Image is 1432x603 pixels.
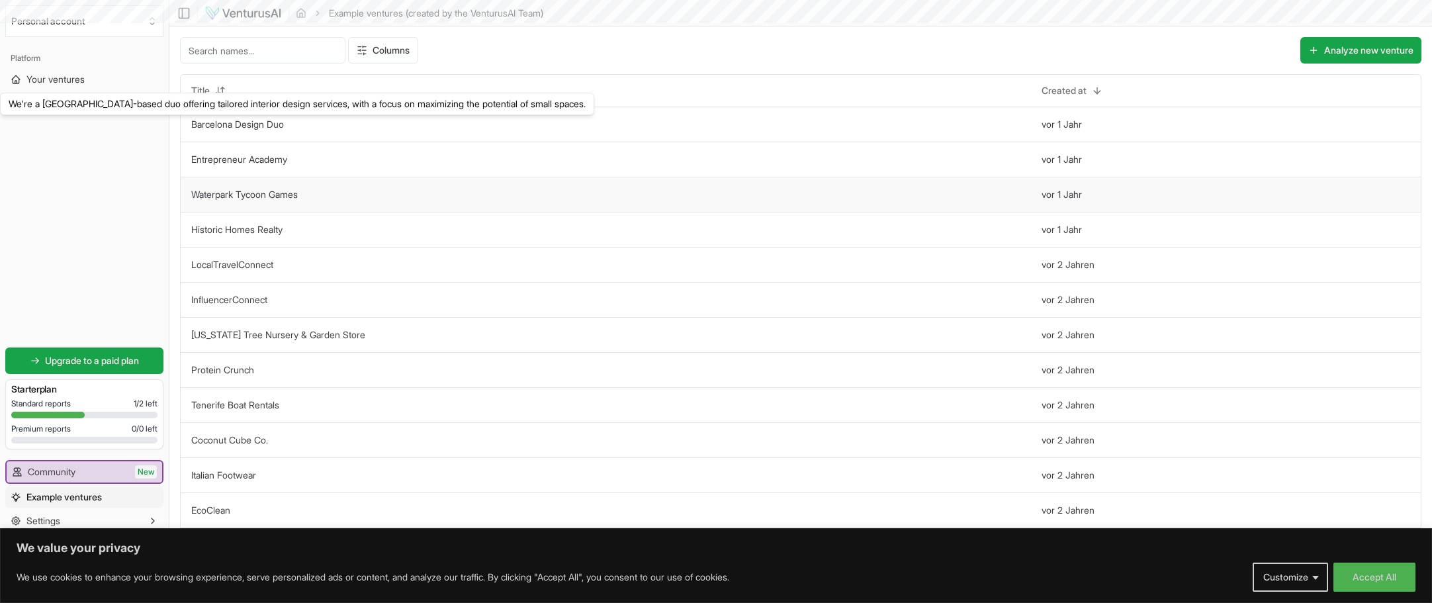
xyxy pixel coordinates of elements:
[1042,118,1082,131] button: vor 1 Jahr
[191,259,273,270] a: LocalTravelConnect
[135,465,157,479] span: New
[191,189,298,200] a: Waterpark Tycoon Games
[191,224,283,235] a: Historic Homes Realty
[191,223,283,236] button: Historic Homes Realty
[191,504,230,517] button: EcoClean
[132,424,157,434] span: 0 / 0 left
[191,364,254,375] a: Protein Crunch
[5,510,163,532] button: Settings
[11,424,71,434] span: Premium reports
[191,328,365,342] button: [US_STATE] Tree Nursery & Garden Store
[11,383,157,396] h3: Starter plan
[1042,398,1095,412] button: vor 2 Jahren
[191,154,287,165] a: Entrepreneur Academy
[1042,258,1095,271] button: vor 2 Jahren
[1333,563,1415,592] button: Accept All
[191,294,267,305] a: InfluencerConnect
[191,434,268,445] a: Coconut Cube Co.
[26,514,60,528] span: Settings
[1034,80,1110,101] button: Created at
[1042,469,1095,482] button: vor 2 Jahren
[1042,328,1095,342] button: vor 2 Jahren
[17,540,1415,556] p: We value your privacy
[191,469,256,481] a: Italian Footwear
[11,398,71,409] span: Standard reports
[7,461,162,483] a: CommunityNew
[1300,37,1421,64] button: Analyze new venture
[191,153,287,166] button: Entrepreneur Academy
[191,363,254,377] button: Protein Crunch
[5,48,163,69] div: Platform
[191,118,284,131] button: Barcelona Design Duo
[191,293,267,306] button: InfluencerConnect
[5,348,163,374] a: Upgrade to a paid plan
[191,84,210,97] span: Title
[191,434,268,447] button: Coconut Cube Co.
[17,569,729,585] p: We use cookies to enhance your browsing experience, serve personalized ads or content, and analyz...
[5,487,163,508] a: Example ventures
[134,398,157,409] span: 1 / 2 left
[1042,363,1095,377] button: vor 2 Jahren
[1042,504,1095,517] button: vor 2 Jahren
[191,398,279,412] button: Tenerife Boat Rentals
[1042,434,1095,447] button: vor 2 Jahren
[191,258,273,271] button: LocalTravelConnect
[191,329,365,340] a: [US_STATE] Tree Nursery & Garden Store
[1253,563,1328,592] button: Customize
[348,37,418,64] button: Columns
[45,354,139,367] span: Upgrade to a paid plan
[191,504,230,516] a: EcoClean
[191,118,284,130] a: Barcelona Design Duo
[1042,153,1082,166] button: vor 1 Jahr
[26,490,102,504] span: Example ventures
[191,469,256,482] button: Italian Footwear
[1042,223,1082,236] button: vor 1 Jahr
[1042,188,1082,201] button: vor 1 Jahr
[26,73,85,86] span: Your ventures
[183,80,234,101] button: Title
[5,69,163,90] a: Your ventures
[1042,293,1095,306] button: vor 2 Jahren
[191,399,279,410] a: Tenerife Boat Rentals
[180,37,345,64] input: Search names...
[1042,84,1087,97] span: Created at
[191,188,298,201] button: Waterpark Tycoon Games
[28,465,75,479] span: Community
[9,97,586,111] p: We're a [GEOGRAPHIC_DATA]-based duo offering tailored interior design services, with a focus on m...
